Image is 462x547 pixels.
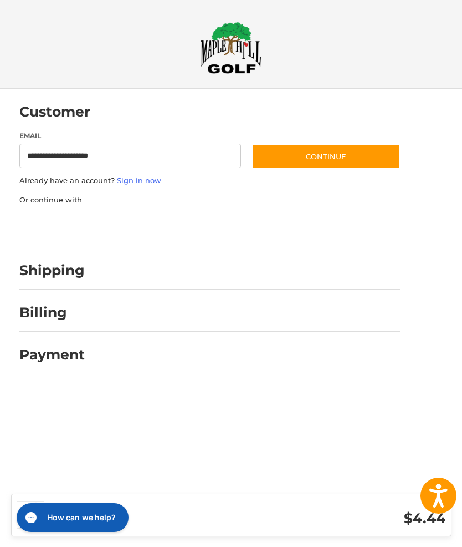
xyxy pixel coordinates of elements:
h2: Shipping [19,262,85,279]
p: Already have an account? [19,175,400,186]
h2: Billing [19,304,84,321]
h2: Payment [19,346,85,363]
img: Maple Hill Golf [201,22,261,74]
button: Continue [252,144,400,169]
h3: 1 Item [55,507,250,520]
p: Or continue with [19,195,400,206]
label: Email [19,131,242,141]
iframe: Gorgias live chat messenger [11,499,132,536]
h3: $4.44 [250,510,445,527]
h2: Customer [19,103,90,120]
a: Sign in now [117,176,161,185]
iframe: PayPal-paypal [16,216,99,236]
iframe: PayPal-paylater [110,216,193,236]
iframe: PayPal-venmo [203,216,286,236]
